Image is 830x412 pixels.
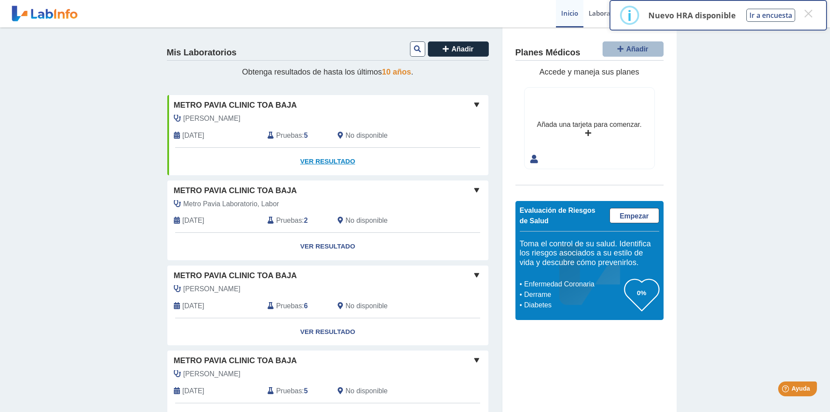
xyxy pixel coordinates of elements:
span: Añadir [451,45,474,53]
div: i [627,7,632,23]
span: Pruebas [276,386,302,396]
h4: Planes Médicos [515,48,580,58]
span: Metro Pavia Laboratorio, Labor [183,199,279,209]
span: No disponible [346,215,388,226]
h5: Toma el control de su salud. Identifica los riesgos asociados a su estilo de vida y descubre cómo... [520,239,659,268]
span: 2024-10-22 [183,386,204,396]
div: : [261,301,331,311]
span: Pruebas [276,130,302,141]
button: Ir a encuesta [746,9,795,22]
li: Derrame [522,289,624,300]
div: : [261,386,331,396]
span: No disponible [346,386,388,396]
span: Metro Pavia Clinic Toa Baja [174,185,297,197]
span: Munoz Marin, Roberto [183,284,241,294]
b: 5 [304,387,308,395]
h3: 0% [624,287,659,298]
a: Ver Resultado [167,233,488,260]
a: Ver Resultado [167,318,488,346]
span: 2025-03-21 [183,301,204,311]
span: 2025-07-23 [183,215,204,226]
h4: Mis Laboratorios [167,48,237,58]
span: Metro Pavia Clinic Toa Baja [174,270,297,282]
b: 5 [304,132,308,139]
iframe: Help widget launcher [752,378,820,402]
div: : [261,130,331,141]
span: 10 años [382,68,411,76]
span: Metro Pavia Clinic Toa Baja [174,99,297,111]
p: Nuevo HRA disponible [648,10,736,20]
span: 2025-08-22 [183,130,204,141]
b: 6 [304,302,308,310]
a: Empezar [610,208,659,223]
b: 2 [304,217,308,224]
span: Obtenga resultados de hasta los últimos . [242,68,413,76]
span: Accede y maneja sus planes [539,68,639,76]
div: : [261,215,331,226]
span: No disponible [346,130,388,141]
span: Metro Pavia Clinic Toa Baja [174,355,297,367]
span: Jordan Lopez, Tomas [183,113,241,124]
button: Close this dialog [800,6,816,21]
li: Diabetes [522,300,624,310]
span: Añadir [626,45,648,53]
span: Empezar [620,212,649,220]
div: Añada una tarjeta para comenzar. [537,119,641,130]
span: Bonnin Suris, Maria [183,369,241,379]
span: No disponible [346,301,388,311]
a: Ver Resultado [167,148,488,175]
li: Enfermedad Coronaria [522,279,624,289]
button: Añadir [603,41,664,57]
span: Pruebas [276,301,302,311]
span: Evaluación de Riesgos de Salud [520,207,596,225]
button: Añadir [428,41,489,57]
span: Pruebas [276,215,302,226]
